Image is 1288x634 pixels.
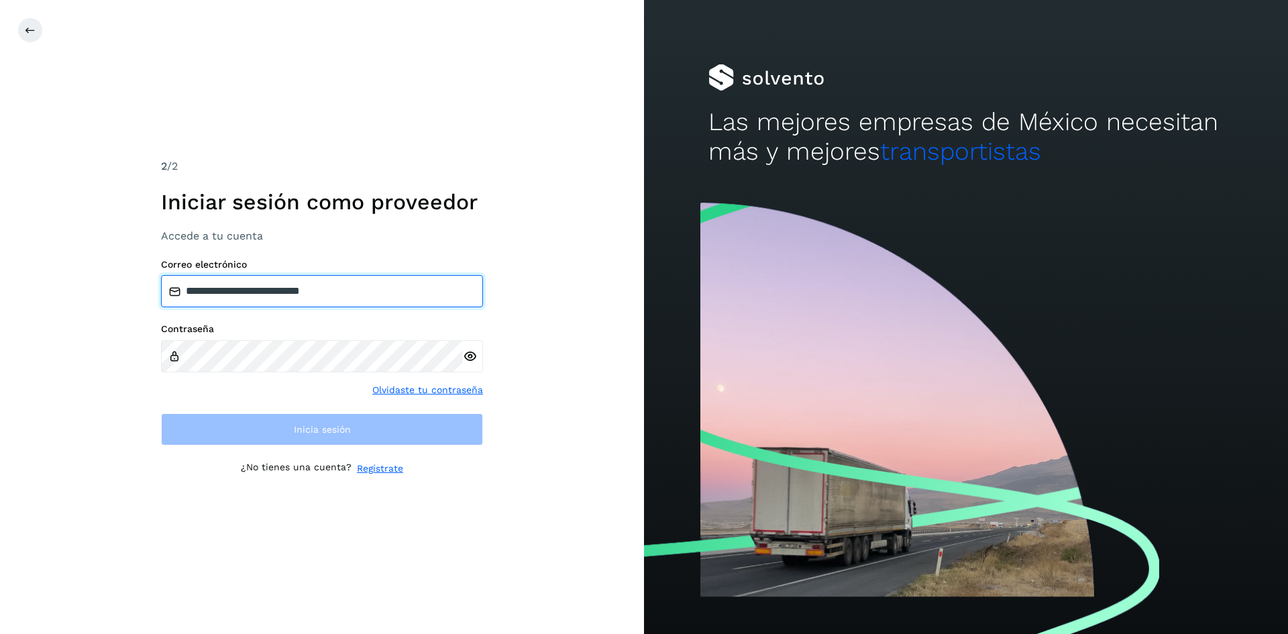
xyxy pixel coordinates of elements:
[161,413,483,445] button: Inicia sesión
[294,425,351,434] span: Inicia sesión
[241,462,352,476] p: ¿No tienes una cuenta?
[161,189,483,215] h1: Iniciar sesión como proveedor
[161,158,483,174] div: /2
[372,383,483,397] a: Olvidaste tu contraseña
[161,323,483,335] label: Contraseña
[880,137,1041,166] span: transportistas
[357,462,403,476] a: Regístrate
[161,259,483,270] label: Correo electrónico
[161,229,483,242] h3: Accede a tu cuenta
[708,107,1224,167] h2: Las mejores empresas de México necesitan más y mejores
[161,160,167,172] span: 2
